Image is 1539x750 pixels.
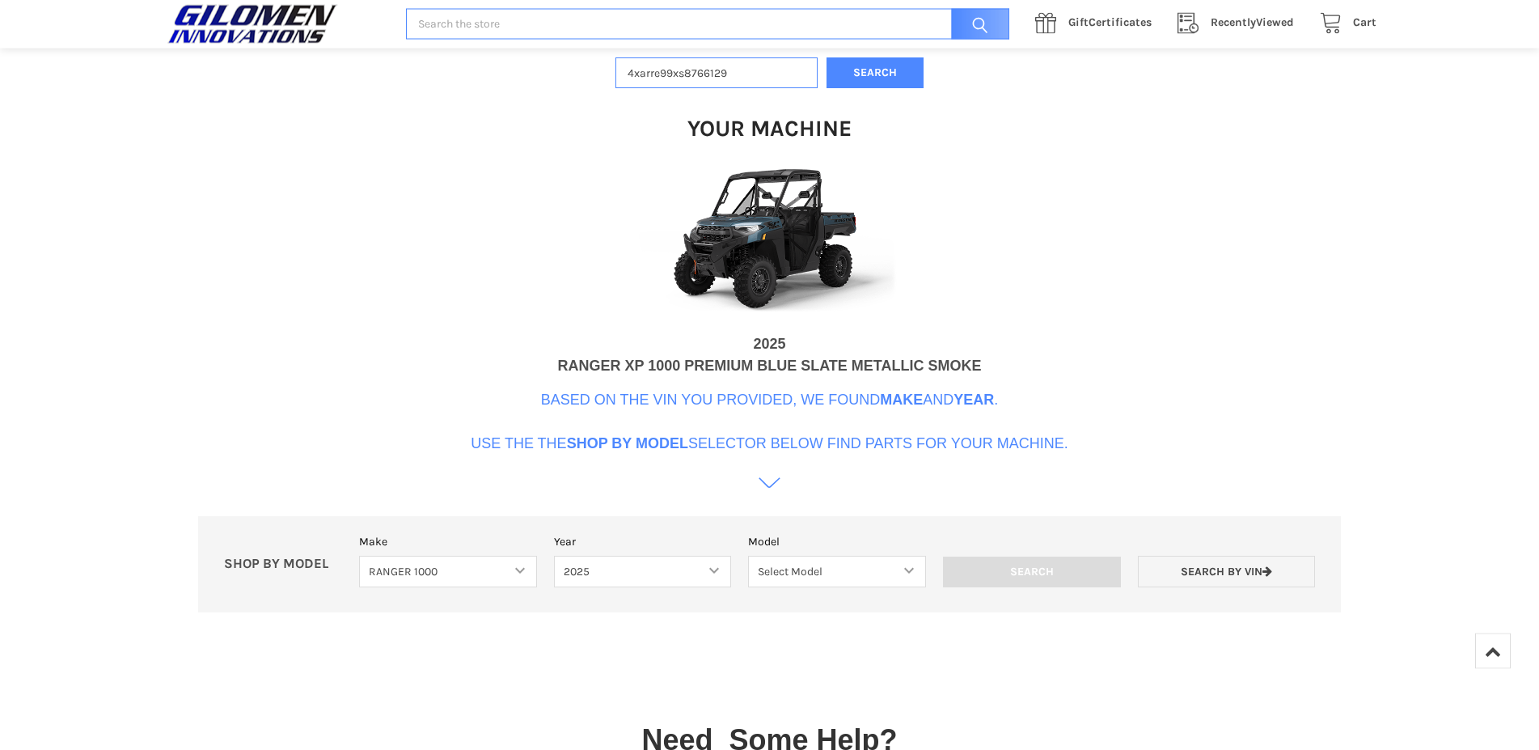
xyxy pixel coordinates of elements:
[1475,633,1511,669] a: Top of Page
[471,390,1068,456] p: Based on the VIN you provided, we found and . Use the the selector below find parts for your mach...
[359,534,537,551] label: Make
[557,356,981,378] div: RANGER XP 1000 PREMIUM BLUE SLATE METALLIC SMOKE
[1138,557,1316,588] a: Search by VIN
[1026,14,1169,34] a: GiftCertificates
[1211,16,1256,30] span: Recently
[827,58,924,90] button: Search
[406,9,1009,40] input: Search the store
[1068,16,1089,30] span: Gift
[943,557,1121,588] input: Search
[687,115,852,143] h1: Your Machine
[608,152,932,334] img: VIN Image
[554,534,732,551] label: Year
[748,534,926,551] label: Model
[163,4,389,44] a: GILOMEN INNOVATIONS
[1068,16,1152,30] span: Certificates
[943,9,1009,40] input: Search
[567,436,688,452] b: Shop By Model
[615,58,818,90] input: Enter VIN of your machine
[215,557,351,574] p: SHOP BY MODEL
[1169,14,1311,34] a: RecentlyViewed
[953,392,994,409] b: Year
[753,334,785,356] div: 2025
[1353,16,1376,30] span: Cart
[1311,14,1376,34] a: Cart
[163,4,341,44] img: GILOMEN INNOVATIONS
[1211,16,1294,30] span: Viewed
[880,392,923,409] b: Make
